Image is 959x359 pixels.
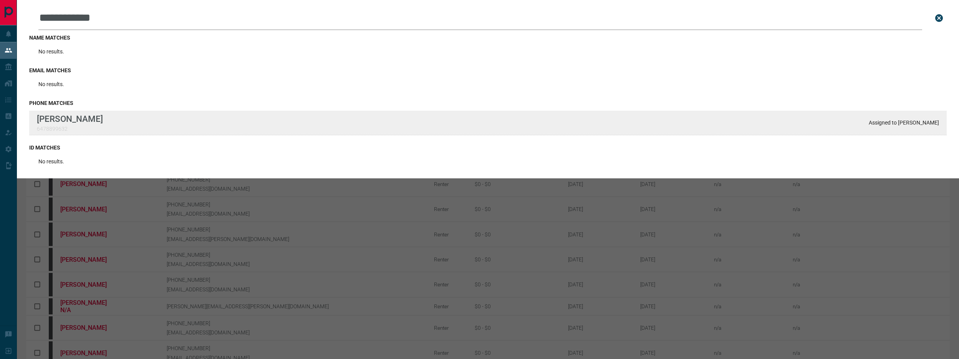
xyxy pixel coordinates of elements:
[29,100,947,106] h3: phone matches
[29,67,947,73] h3: email matches
[38,81,64,87] p: No results.
[869,120,939,126] p: Assigned to [PERSON_NAME]
[38,158,64,165] p: No results.
[37,126,103,132] p: 6478899632
[29,145,947,151] h3: id matches
[931,10,947,26] button: close search bar
[37,114,103,124] p: [PERSON_NAME]
[29,35,947,41] h3: name matches
[38,48,64,55] p: No results.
